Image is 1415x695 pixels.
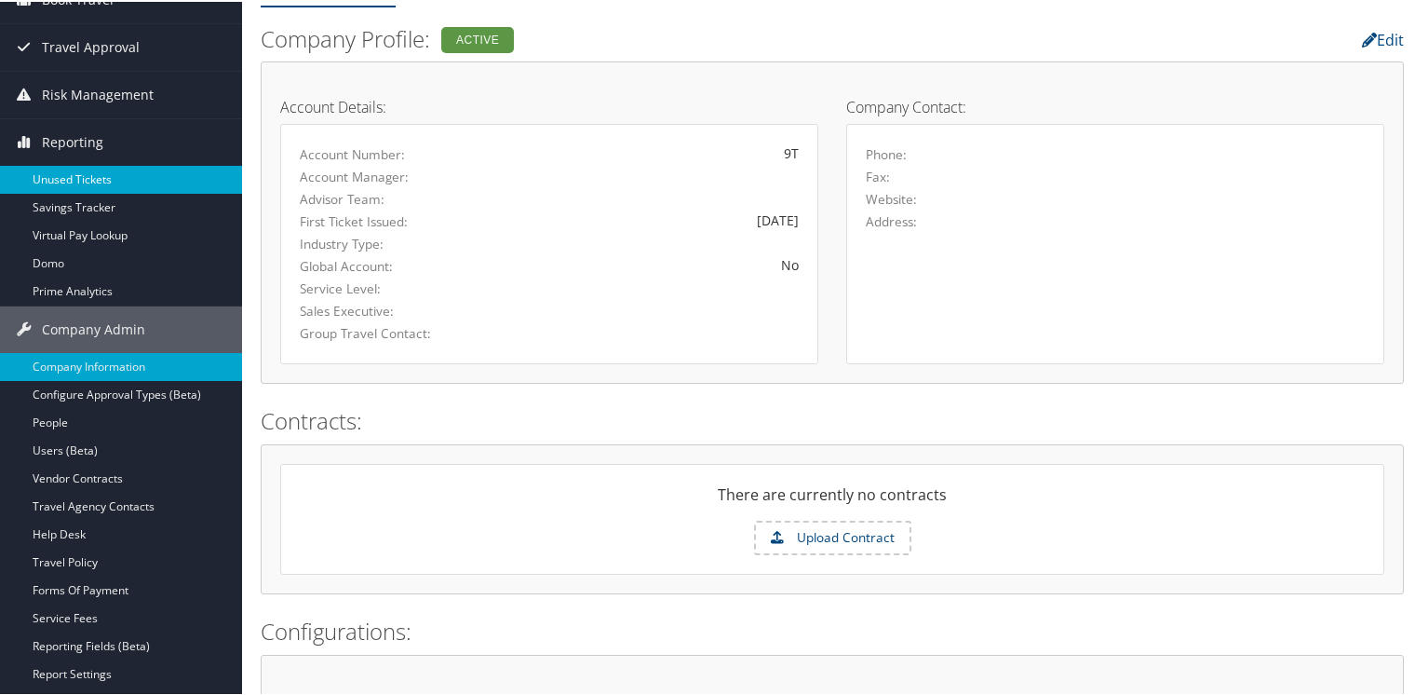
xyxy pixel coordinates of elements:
div: 9T [476,142,799,161]
label: Advisor Team: [300,188,448,207]
div: Active [441,25,514,51]
h2: Company Profile: [261,21,1014,53]
label: Account Manager: [300,166,448,184]
div: [DATE] [476,209,799,228]
span: Risk Management [42,70,154,116]
div: No [476,253,799,273]
span: Company Admin [42,305,145,351]
label: Service Level: [300,278,448,296]
div: There are currently no contracts [281,482,1383,519]
span: Reporting [42,117,103,164]
label: Group Travel Contact: [300,322,448,341]
label: Phone: [866,143,907,162]
label: Industry Type: [300,233,448,252]
label: Sales Executive: [300,300,448,319]
h2: Contracts: [261,403,1404,435]
label: Fax: [866,166,890,184]
span: Travel Approval [42,22,140,69]
label: First Ticket Issued: [300,211,448,229]
h2: Configurations: [261,614,1404,646]
h4: Company Contact: [846,98,1384,113]
label: Upload Contract [756,521,910,552]
h4: Account Details: [280,98,818,113]
label: Global Account: [300,255,448,274]
label: Website: [866,188,917,207]
label: Address: [866,211,917,229]
a: Edit [1362,28,1404,48]
label: Account Number: [300,143,448,162]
